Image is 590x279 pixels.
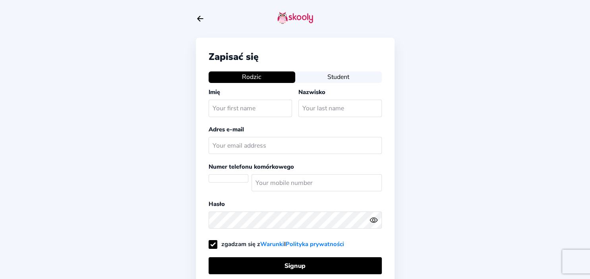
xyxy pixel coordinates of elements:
[277,12,313,24] img: skooly-logo.png
[209,240,344,248] label: zgadzam się z I
[295,71,382,83] button: Student
[260,240,284,248] a: Warunki
[209,50,382,63] div: Zapisać się
[251,174,382,191] input: Your mobile number
[209,257,382,274] button: Signup
[196,14,205,23] button: arrow back outline
[369,216,378,224] ion-icon: eye outline
[369,216,381,224] button: eye outlineeye off outline
[209,88,220,96] label: Imię
[209,163,294,171] label: Numer telefonu komórkowego
[209,71,295,83] button: Rodzic
[209,137,382,154] input: Your email address
[298,100,382,117] input: Your last name
[209,125,244,133] label: Adres e-mail
[209,200,225,208] label: Hasło
[209,100,292,117] input: Your first name
[286,240,344,248] a: Polityka prywatności
[298,88,325,96] label: Nazwisko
